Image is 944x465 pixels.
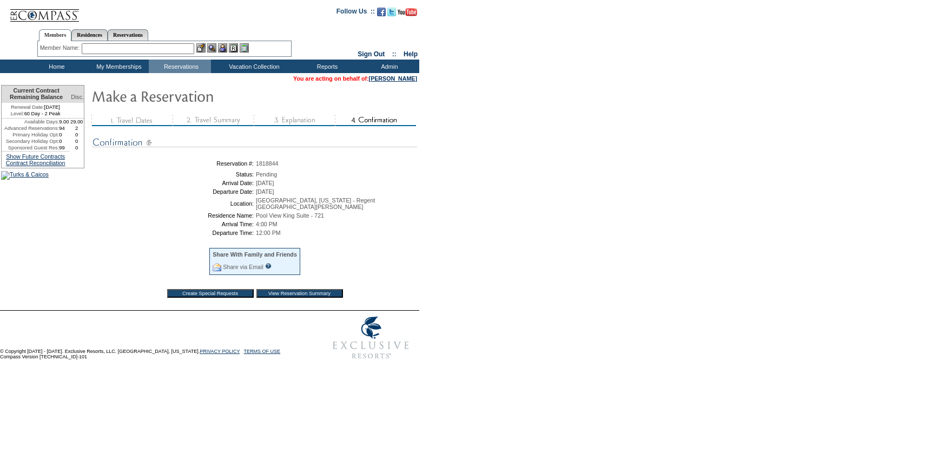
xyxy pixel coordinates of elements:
td: Departure Time: [95,230,254,236]
a: Follow us on Twitter [387,11,396,17]
img: b_edit.gif [196,43,206,53]
div: Member Name: [40,43,82,53]
img: Reservations [229,43,238,53]
a: Residences [71,29,108,41]
img: step3_state3.gif [254,115,335,126]
img: Become our fan on Facebook [377,8,386,16]
td: Sponsored Guest Res: [2,145,59,151]
span: [DATE] [256,180,274,186]
td: Current Contract Remaining Balance [2,86,69,103]
td: Reservation #: [95,160,254,167]
td: Available Days: [2,119,59,125]
a: Members [39,29,72,41]
td: 9.00 [59,119,69,125]
td: Location: [95,197,254,210]
a: [PERSON_NAME] [369,75,417,82]
span: Pool View King Suite - 721 [256,212,324,219]
input: What is this? [265,263,272,269]
td: My Memberships [87,60,149,73]
span: :: [392,50,397,58]
td: Admin [357,60,419,73]
td: Home [24,60,87,73]
img: Subscribe to our YouTube Channel [398,8,417,16]
img: step2_state3.gif [173,115,254,126]
a: Show Future Contracts [6,153,65,160]
span: Pending [256,171,277,178]
td: 0 [59,138,69,145]
span: Renewal Date: [11,104,44,110]
a: Become our fan on Facebook [377,11,386,17]
a: Contract Reconciliation [6,160,65,166]
input: Create Special Requests [167,289,254,298]
td: Residence Name: [95,212,254,219]
img: b_calculator.gif [240,43,249,53]
span: [GEOGRAPHIC_DATA], [US_STATE] - Regent [GEOGRAPHIC_DATA][PERSON_NAME] [256,197,375,210]
img: Follow us on Twitter [387,8,396,16]
td: 0 [69,138,84,145]
div: Share With Family and Friends [213,251,297,258]
span: You are acting on behalf of: [293,75,417,82]
img: step1_state3.gif [91,115,173,126]
td: 0 [69,132,84,138]
img: Make Reservation [91,85,308,107]
img: step4_state2.gif [335,115,416,126]
span: 1818844 [256,160,279,167]
a: Help [404,50,418,58]
td: Departure Date: [95,188,254,195]
a: Reservations [108,29,148,41]
span: 12:00 PM [256,230,281,236]
td: 29.00 [69,119,84,125]
td: 0 [59,132,69,138]
td: Advanced Reservations: [2,125,59,132]
a: PRIVACY POLICY [200,349,240,354]
span: [DATE] [256,188,274,195]
input: View Reservation Summary [256,289,343,298]
td: 0 [69,145,84,151]
span: Level: [11,110,24,117]
span: Disc. [71,94,84,100]
a: Share via Email [223,264,263,270]
span: 4:00 PM [256,221,278,227]
td: Status: [95,171,254,178]
td: 2 [69,125,84,132]
td: [DATE] [2,103,69,110]
td: Arrival Time: [95,221,254,227]
td: Arrival Date: [95,180,254,186]
td: Follow Us :: [336,6,375,19]
a: TERMS OF USE [244,349,281,354]
td: Reports [295,60,357,73]
img: Impersonate [218,43,227,53]
a: Sign Out [358,50,385,58]
td: Secondary Holiday Opt: [2,138,59,145]
td: 60 Day - 2 Peak [2,110,69,119]
td: 94 [59,125,69,132]
td: Reservations [149,60,211,73]
img: Turks & Caicos [1,171,49,180]
td: Primary Holiday Opt: [2,132,59,138]
img: View [207,43,216,53]
td: Vacation Collection [211,60,295,73]
img: Exclusive Resorts [322,311,419,365]
td: 99 [59,145,69,151]
a: Subscribe to our YouTube Channel [398,11,417,17]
